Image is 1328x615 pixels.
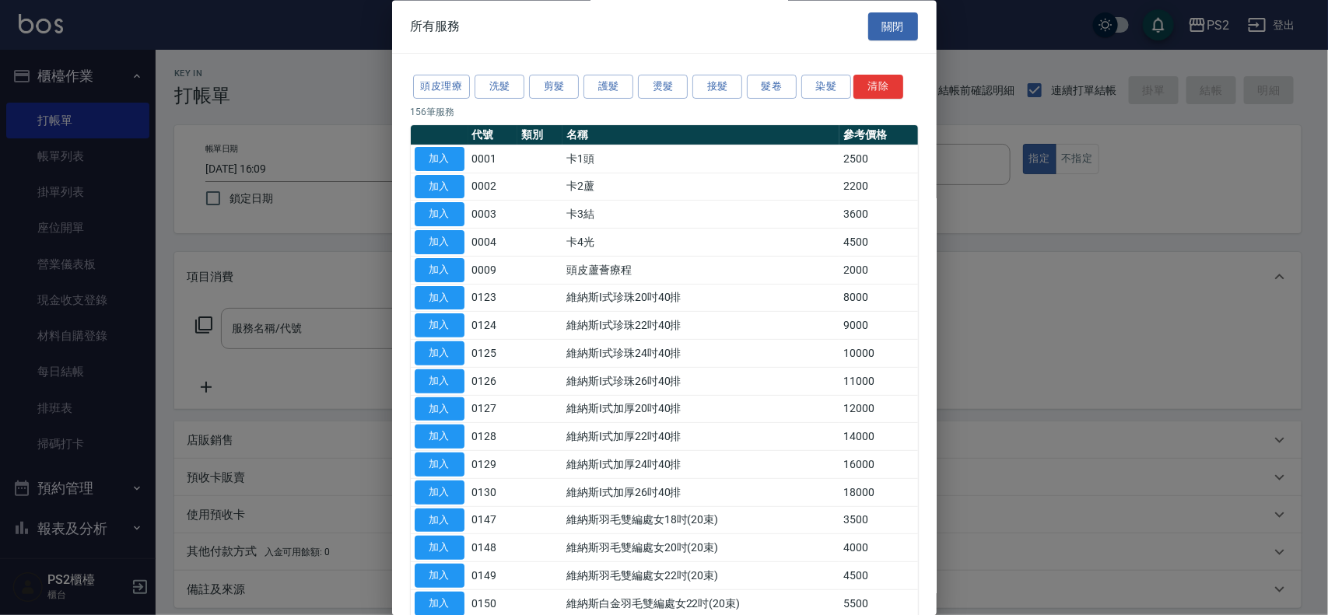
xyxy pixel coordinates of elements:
button: 頭皮理療 [413,75,471,100]
td: 0003 [468,201,518,229]
button: 髮卷 [747,75,797,100]
td: 9000 [839,312,918,340]
td: 2200 [839,173,918,201]
td: 0148 [468,534,518,562]
button: 加入 [415,397,464,421]
th: 名稱 [562,125,839,145]
button: 加入 [415,342,464,366]
td: 維納斯羽毛雙編處女22吋(20束) [562,562,839,590]
td: 維納斯I式珍珠24吋40排 [562,340,839,368]
td: 8000 [839,285,918,313]
td: 0123 [468,285,518,313]
button: 染髮 [801,75,851,100]
td: 維納斯I式加厚24吋40排 [562,451,839,479]
button: 加入 [415,203,464,227]
th: 參考價格 [839,125,918,145]
td: 3600 [839,201,918,229]
td: 0002 [468,173,518,201]
td: 維納斯I式加厚22吋40排 [562,423,839,451]
td: 18000 [839,479,918,507]
td: 12000 [839,396,918,424]
td: 卡2蘆 [562,173,839,201]
td: 16000 [839,451,918,479]
td: 4500 [839,562,918,590]
td: 11000 [839,368,918,396]
button: 加入 [415,564,464,589]
button: 加入 [415,508,464,533]
td: 0128 [468,423,518,451]
button: 洗髮 [475,75,524,100]
td: 0124 [468,312,518,340]
td: 卡1頭 [562,145,839,173]
button: 護髮 [583,75,633,100]
button: 加入 [415,231,464,255]
td: 0129 [468,451,518,479]
button: 加入 [415,258,464,282]
td: 0149 [468,562,518,590]
th: 類別 [517,125,562,145]
button: 加入 [415,175,464,199]
td: 0004 [468,229,518,257]
td: 維納斯羽毛雙編處女18吋(20束) [562,507,839,535]
td: 維納斯I式加厚20吋40排 [562,396,839,424]
td: 0126 [468,368,518,396]
button: 加入 [415,286,464,310]
td: 2000 [839,257,918,285]
td: 維納斯羽毛雙編處女20吋(20束) [562,534,839,562]
td: 卡3結 [562,201,839,229]
button: 關閉 [868,12,918,41]
td: 4500 [839,229,918,257]
button: 加入 [415,480,464,505]
td: 卡4光 [562,229,839,257]
button: 加入 [415,453,464,477]
button: 加入 [415,425,464,449]
td: 3500 [839,507,918,535]
td: 維納斯I式珍珠26吋40排 [562,368,839,396]
td: 0125 [468,340,518,368]
td: 0001 [468,145,518,173]
button: 加入 [415,314,464,338]
button: 加入 [415,147,464,171]
td: 0130 [468,479,518,507]
td: 2500 [839,145,918,173]
td: 維納斯I式珍珠20吋40排 [562,285,839,313]
button: 接髮 [692,75,742,100]
td: 0127 [468,396,518,424]
button: 清除 [853,75,903,100]
button: 燙髮 [638,75,688,100]
td: 14000 [839,423,918,451]
td: 0147 [468,507,518,535]
button: 剪髮 [529,75,579,100]
td: 10000 [839,340,918,368]
button: 加入 [415,369,464,393]
td: 0009 [468,257,518,285]
span: 所有服務 [411,19,461,34]
th: 代號 [468,125,518,145]
p: 156 筆服務 [411,105,918,119]
td: 4000 [839,534,918,562]
td: 維納斯I式珍珠22吋40排 [562,312,839,340]
button: 加入 [415,536,464,561]
td: 維納斯I式加厚26吋40排 [562,479,839,507]
td: 頭皮蘆薈療程 [562,257,839,285]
